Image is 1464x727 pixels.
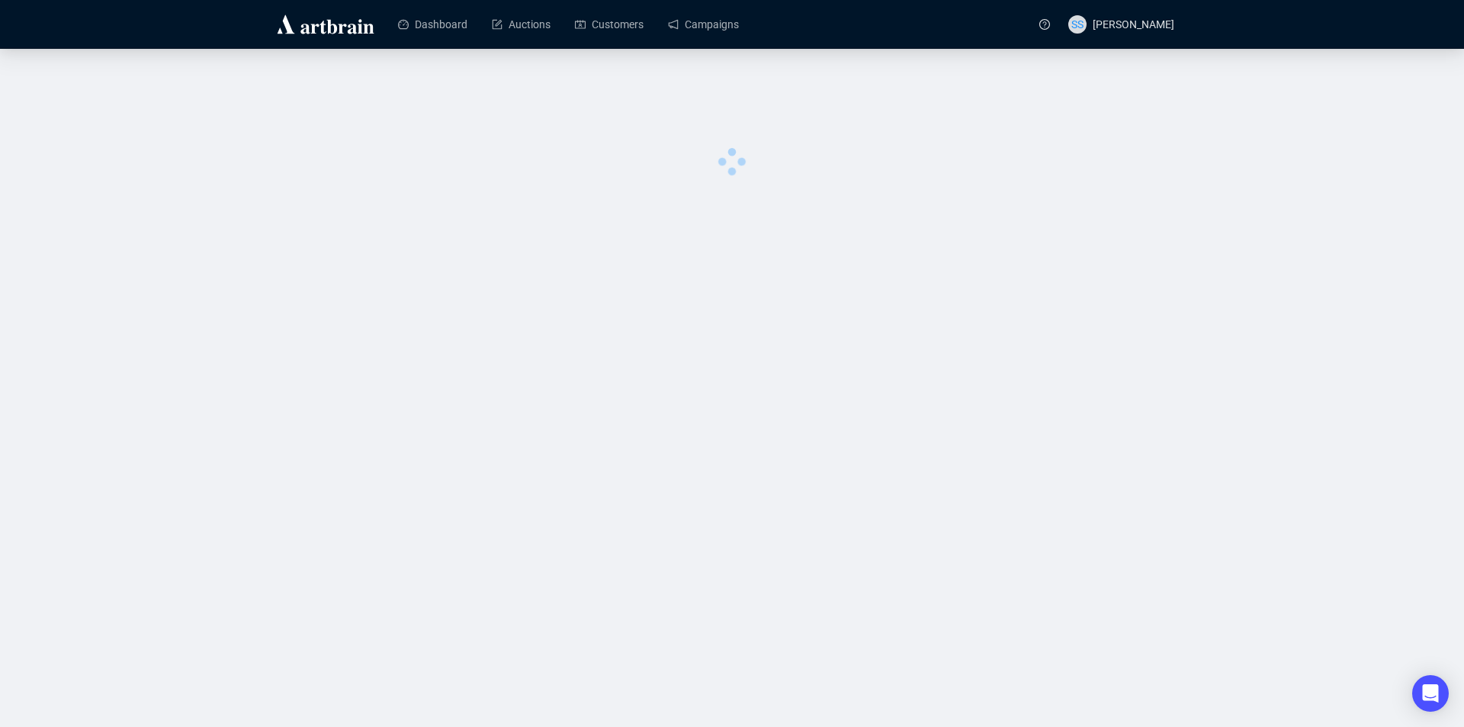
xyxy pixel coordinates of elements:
[398,5,467,44] a: Dashboard
[492,5,551,44] a: Auctions
[575,5,644,44] a: Customers
[1071,16,1084,33] span: SS
[1039,19,1050,30] span: question-circle
[274,12,377,37] img: logo
[668,5,739,44] a: Campaigns
[1093,18,1174,31] span: [PERSON_NAME]
[1412,675,1449,712] div: Open Intercom Messenger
